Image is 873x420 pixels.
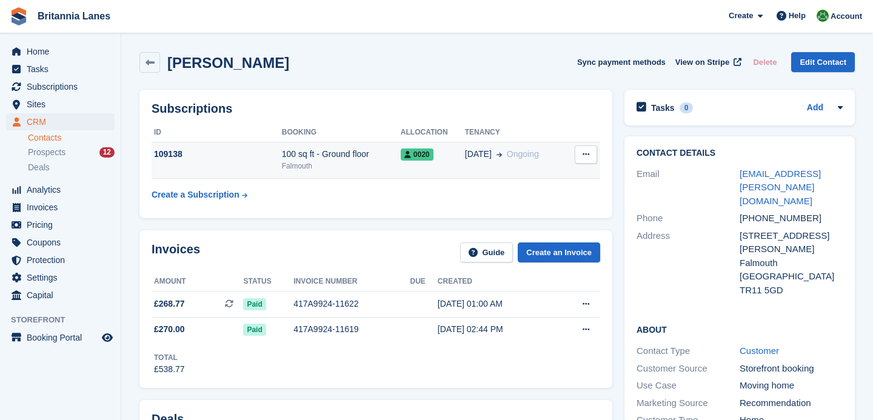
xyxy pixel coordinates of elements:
a: Add [807,101,823,115]
span: Sites [27,96,99,113]
div: £538.77 [154,363,185,376]
a: Deals [28,161,115,174]
span: Create [729,10,753,22]
th: Booking [282,123,401,142]
span: Storefront [11,314,121,326]
h2: [PERSON_NAME] [167,55,289,71]
div: Storefront booking [740,362,843,376]
a: menu [6,113,115,130]
div: Total [154,352,185,363]
span: Protection [27,252,99,268]
span: [DATE] [465,148,492,161]
div: 109138 [152,148,282,161]
div: Marketing Source [637,396,740,410]
div: [DATE] 02:44 PM [438,323,555,336]
button: Delete [748,52,781,72]
div: [GEOGRAPHIC_DATA] [740,270,843,284]
div: Phone [637,212,740,225]
div: 100 sq ft - Ground floor [282,148,401,161]
span: CRM [27,113,99,130]
a: Edit Contact [791,52,855,72]
span: Subscriptions [27,78,99,95]
h2: Contact Details [637,148,843,158]
span: Coupons [27,234,99,251]
span: Account [831,10,862,22]
span: Analytics [27,181,99,198]
h2: Tasks [651,102,675,113]
span: Booking Portal [27,329,99,346]
a: menu [6,252,115,268]
div: [PHONE_NUMBER] [740,212,843,225]
span: £268.77 [154,298,185,310]
a: View on Stripe [671,52,744,72]
span: Tasks [27,61,99,78]
span: Ongoing [507,149,539,159]
span: Capital [27,287,99,304]
th: Created [438,272,555,292]
span: Prospects [28,147,65,158]
h2: Subscriptions [152,102,600,116]
th: Invoice number [293,272,410,292]
div: 417A9924-11622 [293,298,410,310]
img: Matt Lane [817,10,829,22]
div: Address [637,229,740,298]
h2: Invoices [152,242,200,262]
div: Use Case [637,379,740,393]
a: menu [6,216,115,233]
th: Amount [152,272,243,292]
div: Customer Source [637,362,740,376]
div: Contact Type [637,344,740,358]
div: 0 [680,102,694,113]
a: menu [6,78,115,95]
th: Due [410,272,437,292]
div: [DATE] 01:00 AM [438,298,555,310]
div: Recommendation [740,396,843,410]
a: menu [6,61,115,78]
a: Preview store [100,330,115,345]
div: Moving home [740,379,843,393]
span: Deals [28,162,50,173]
span: Home [27,43,99,60]
a: Britannia Lanes [33,6,115,26]
a: Prospects 12 [28,146,115,159]
a: Contacts [28,132,115,144]
th: ID [152,123,282,142]
span: Invoices [27,199,99,216]
th: Allocation [401,123,465,142]
div: Falmouth [282,161,401,172]
span: Pricing [27,216,99,233]
a: menu [6,287,115,304]
a: Create an Invoice [518,242,600,262]
div: Falmouth [740,256,843,270]
div: Email [637,167,740,208]
a: Create a Subscription [152,184,247,206]
a: menu [6,96,115,113]
span: Paid [243,324,266,336]
div: 12 [99,147,115,158]
a: menu [6,329,115,346]
div: 417A9924-11619 [293,323,410,336]
a: menu [6,234,115,251]
span: £270.00 [154,323,185,336]
div: TR11 5GD [740,284,843,298]
img: stora-icon-8386f47178a22dfd0bd8f6a31ec36ba5ce8667c1dd55bd0f319d3a0aa187defe.svg [10,7,28,25]
div: [STREET_ADDRESS][PERSON_NAME] [740,229,843,256]
a: menu [6,269,115,286]
a: menu [6,43,115,60]
a: [EMAIL_ADDRESS][PERSON_NAME][DOMAIN_NAME] [740,168,821,206]
a: menu [6,181,115,198]
a: menu [6,199,115,216]
div: Create a Subscription [152,188,239,201]
span: 0020 [401,148,433,161]
th: Tenancy [465,123,566,142]
span: Settings [27,269,99,286]
button: Sync payment methods [577,52,666,72]
span: Help [789,10,806,22]
th: Status [243,272,293,292]
span: View on Stripe [675,56,729,68]
span: Paid [243,298,266,310]
h2: About [637,323,843,335]
a: Guide [460,242,513,262]
a: Customer [740,345,779,356]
